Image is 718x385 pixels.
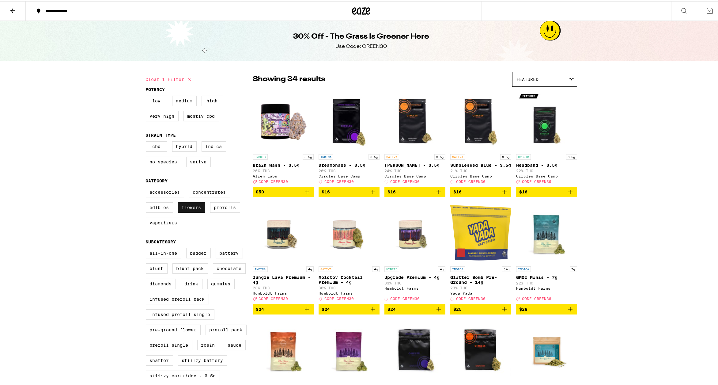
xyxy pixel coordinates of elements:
[387,306,396,311] span: $24
[384,201,445,262] img: Humboldt Farms - Upgrade Premium - 4g
[450,89,511,185] a: Open page for Sunblessed Blue - 3.5g from Circles Base Camp
[253,274,314,284] p: Jungle Lava Premium - 4g
[253,201,314,303] a: Open page for Jungle Lava Premium - 4g from Humboldt Farms
[253,162,314,166] p: Brain Wash - 3.5g
[322,188,330,193] span: $16
[253,290,314,294] div: Humboldt Farms
[146,94,167,105] label: Low
[516,162,577,166] p: Headband - 3.5g
[336,42,387,49] div: Use Code: GREEN30
[213,262,246,273] label: Chocolate
[516,274,577,279] p: GMOz Minis - 7g
[172,262,208,273] label: Blunt Pack
[324,296,354,300] span: CODE GREEN30
[146,177,168,182] legend: Category
[387,188,396,193] span: $16
[368,153,380,158] p: 3.5g
[319,201,380,262] img: Humboldt Farms - Molotov Cocktail Premium - 4g
[253,285,314,289] p: 23% THC
[319,274,380,284] p: Molotov Cocktail Premium - 4g
[4,4,44,9] span: Hi. Need any help?
[178,201,205,212] label: Flowers
[146,140,167,151] label: CBD
[146,293,209,303] label: Infused Preroll Pack
[197,339,219,349] label: Rosin
[384,162,445,166] p: [PERSON_NAME] - 3.5g
[450,201,511,262] img: Yada Yada - Glitter Bomb Pre-Ground - 14g
[189,186,230,196] label: Concentrates
[146,216,181,227] label: Vaporizers
[516,89,577,150] img: Circles Base Camp - Headband - 3.5g
[517,76,539,81] span: Featured
[384,89,445,185] a: Open page for Gush Rush - 3.5g from Circles Base Camp
[372,265,380,271] p: 4g
[500,153,511,158] p: 3.5g
[319,318,380,379] img: Humboldt Farms - Upgrade Minis - 7g
[319,265,333,271] p: SATIVA
[178,354,227,364] label: STIIIZY Battery
[324,178,354,182] span: CODE GREEN30
[319,168,380,172] p: 26% THC
[253,89,314,185] a: Open page for Brain Wash - 3.5g from Alien Labs
[207,277,235,288] label: Gummies
[450,318,511,379] img: Circles Base Camp - Sunblessed Blue - 7g
[319,303,380,313] button: Add to bag
[384,318,445,379] img: Circles Base Camp - Dreamonade - 7g
[384,89,445,150] img: Circles Base Camp - Gush Rush - 3.5g
[450,162,511,166] p: Sunblessed Blue - 3.5g
[319,89,380,185] a: Open page for Dreamonade - 3.5g from Circles Base Camp
[384,274,445,279] p: Upgrade Premium - 4g
[516,173,577,177] div: Circles Base Camp
[319,153,333,158] p: INDICA
[384,153,399,158] p: SATIVA
[253,185,314,196] button: Add to bag
[516,303,577,313] button: Add to bag
[456,296,486,300] span: CODE GREEN30
[450,168,511,172] p: 21% THC
[516,285,577,289] div: Humboldt Farms
[516,201,577,303] a: Open page for GMOz Minis - 7g from Humboldt Farms
[319,173,380,177] div: Circles Base Camp
[146,369,220,380] label: STIIIZY Cartridge - 0.5g
[146,247,181,257] label: All-In-One
[516,201,577,262] img: Humboldt Farms - GMOz Minis - 7g
[146,186,184,196] label: Accessories
[516,168,577,172] p: 22% THC
[224,339,246,349] label: Sauce
[450,185,511,196] button: Add to bag
[146,339,192,349] label: Preroll Single
[516,89,577,185] a: Open page for Headband - 3.5g from Circles Base Camp
[390,296,420,300] span: CODE GREEN30
[450,89,511,150] img: Circles Base Camp - Sunblessed Blue - 3.5g
[253,73,325,83] p: Showing 34 results
[516,280,577,284] p: 22% THC
[146,277,176,288] label: Diamonds
[146,110,179,120] label: Very High
[450,201,511,303] a: Open page for Glitter Bomb Pre-Ground - 14g from Yada Yada
[319,185,380,196] button: Add to bag
[146,354,173,364] label: Shatter
[202,94,223,105] label: High
[172,140,197,151] label: Hybrid
[186,155,211,166] label: Sativa
[456,178,486,182] span: CODE GREEN30
[146,201,173,212] label: Edibles
[146,132,176,136] legend: Strain Type
[146,238,176,243] legend: Subcategory
[253,201,314,262] img: Humboldt Farms - Jungle Lava Premium - 4g
[319,162,380,166] p: Dreamonade - 3.5g
[384,201,445,303] a: Open page for Upgrade Premium - 4g from Humboldt Farms
[183,110,219,120] label: Mostly CBD
[253,303,314,313] button: Add to bag
[516,318,577,379] img: Humboldt Farms - Original Glue Preground - 14g
[453,188,462,193] span: $16
[570,265,577,271] p: 7g
[256,188,264,193] span: $50
[172,94,197,105] label: Medium
[303,153,314,158] p: 3.5g
[146,155,181,166] label: No Species
[384,185,445,196] button: Add to bag
[216,247,243,257] label: Battery
[450,265,465,271] p: INDICA
[434,153,445,158] p: 3.5g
